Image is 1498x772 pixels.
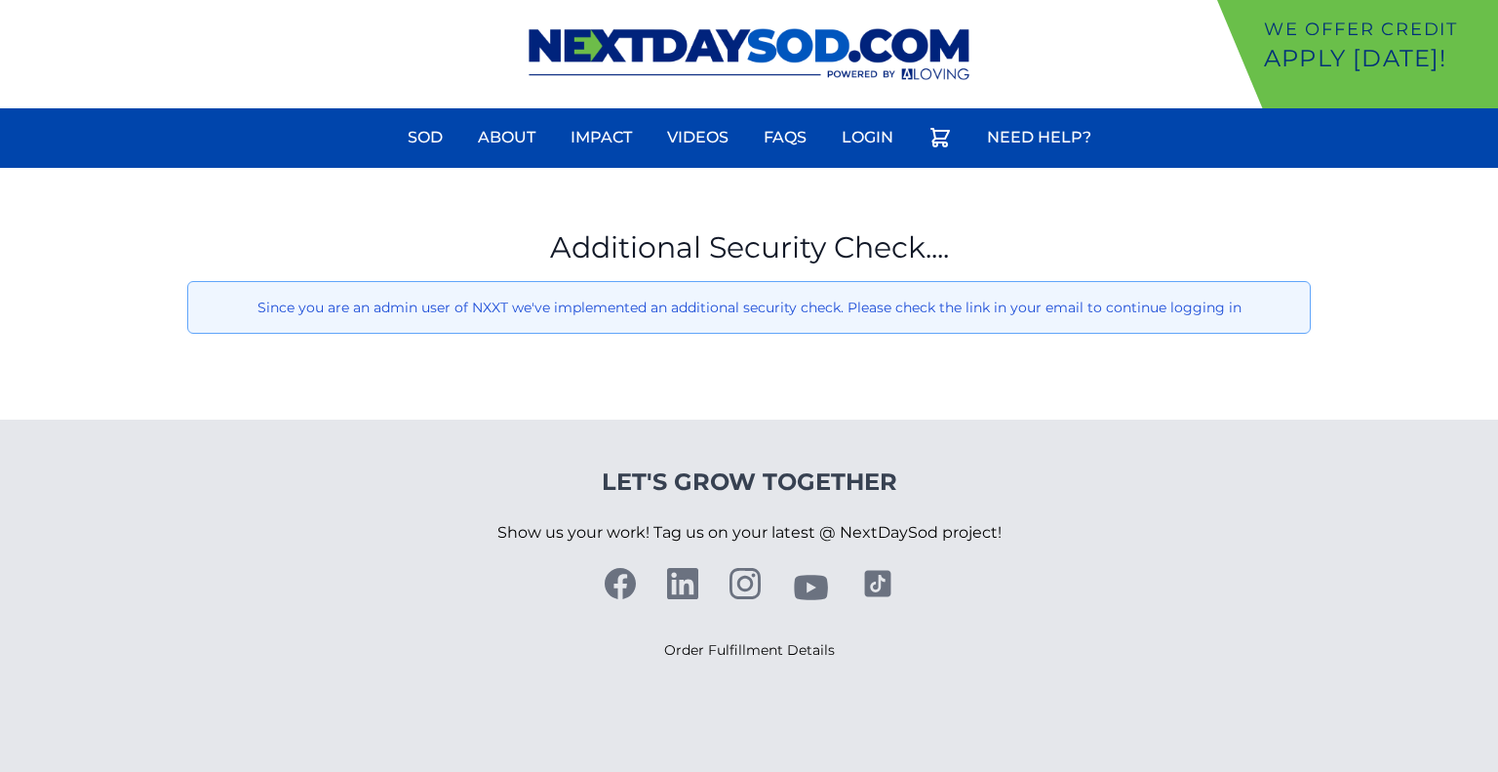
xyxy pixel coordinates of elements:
a: FAQs [752,114,818,161]
a: Need Help? [975,114,1103,161]
p: Apply [DATE]! [1264,43,1490,74]
p: We offer Credit [1264,16,1490,43]
a: Videos [655,114,740,161]
h1: Additional Security Check.... [187,230,1311,265]
a: Login [830,114,905,161]
a: Sod [396,114,454,161]
p: Since you are an admin user of NXXT we've implemented an additional security check. Please check ... [204,298,1294,317]
a: Impact [559,114,644,161]
h4: Let's Grow Together [497,467,1002,498]
a: Order Fulfillment Details [664,641,835,659]
p: Show us your work! Tag us on your latest @ NextDaySod project! [497,498,1002,568]
a: About [466,114,547,161]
